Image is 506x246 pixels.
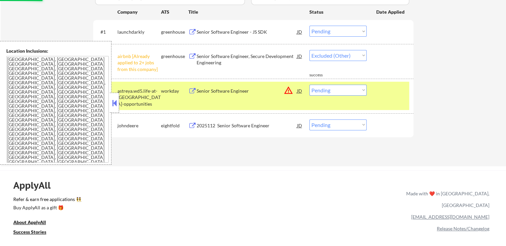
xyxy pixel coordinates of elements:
div: Senior Software Engineer, Secure Development Engineering [197,53,297,66]
div: JD [296,119,303,131]
a: Refer & earn free applications 👯‍♀️ [13,197,267,204]
button: warning_amber [284,86,293,95]
div: success [309,72,336,78]
div: workday [161,88,188,94]
div: 2025112 Senior Software Engineer [197,122,297,129]
u: Success Stories [13,229,46,235]
div: Buy ApplyAll as a gift 🎁 [13,205,80,210]
a: Success Stories [13,228,55,237]
div: JD [296,50,303,62]
div: Senior Software Engineer - JS SDK [197,29,297,35]
div: JD [296,85,303,97]
a: [EMAIL_ADDRESS][DOMAIN_NAME] [411,214,489,220]
div: launchdarkly [117,29,161,35]
u: About ApplyAll [13,219,46,225]
div: #1 [100,29,112,35]
div: Status [309,6,367,18]
div: greenhouse [161,29,188,35]
div: airbnb [Already applied to 2+ jobs from this company] [117,53,161,73]
a: Buy ApplyAll as a gift 🎁 [13,204,80,212]
div: astreya.wd5.life-at-[GEOGRAPHIC_DATA]-opportunities [117,88,161,107]
div: johndeere [117,122,161,129]
a: About ApplyAll [13,219,55,227]
a: Release Notes/Changelog [437,226,489,231]
div: Senior Software Engineer [197,88,297,94]
div: Date Applied [376,9,406,15]
div: ATS [161,9,188,15]
div: greenhouse [161,53,188,60]
div: Company [117,9,161,15]
div: Title [188,9,303,15]
div: Made with ❤️ in [GEOGRAPHIC_DATA], [GEOGRAPHIC_DATA] [404,188,489,211]
div: Location Inclusions: [6,48,109,54]
div: eightfold [161,122,188,129]
div: ApplyAll [13,180,58,191]
div: JD [296,26,303,38]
